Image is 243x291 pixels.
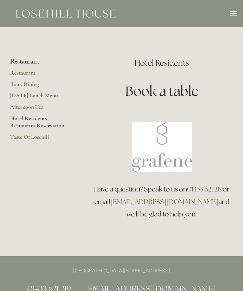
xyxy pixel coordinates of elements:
[91,183,233,221] h3: Have a question? Speak to us on or email and we’ll be glad to help you.
[10,266,233,275] p: [GEOGRAPHIC_DATA][STREET_ADDRESS]
[10,92,71,103] a: [DATE] Lunch Menu
[10,115,71,133] a: Hotel Residents Restaurant Reservation
[10,58,71,66] li: Restaurant
[187,185,223,193] a: 01433 621 219
[91,58,233,69] h2: Hotel Residents
[132,122,192,172] img: Book a table at Grafene Restaurant @ Losehill
[91,82,233,100] h1: Book a table
[10,133,71,145] a: Taste Of Losehill
[10,69,71,81] a: Restaurant
[10,81,71,92] a: Book Dining
[10,103,71,115] a: Afternoon Tea
[16,9,115,18] img: Losehill House
[110,197,218,206] a: [EMAIL_ADDRESS][DOMAIN_NAME]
